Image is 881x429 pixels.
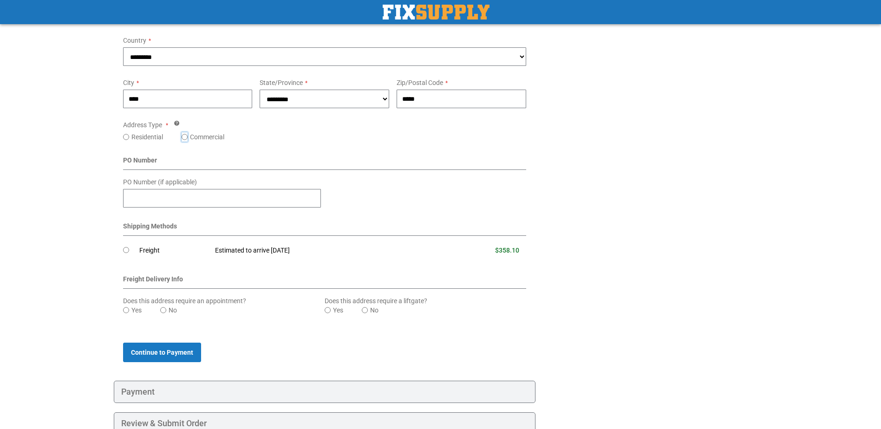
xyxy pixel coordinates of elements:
span: Does this address require an appointment? [123,297,246,305]
label: Residential [131,132,163,142]
label: No [169,305,177,315]
label: No [370,305,379,315]
div: Payment [114,381,536,403]
span: Zip/Postal Code [397,79,443,86]
span: City [123,79,134,86]
div: PO Number [123,156,527,170]
span: Continue to Payment [131,349,193,356]
td: Freight [139,240,208,261]
td: Estimated to arrive [DATE] [208,240,431,261]
label: Commercial [190,132,224,142]
img: Fix Industrial Supply [383,5,489,19]
div: Shipping Methods [123,221,527,236]
span: $358.10 [495,247,519,254]
a: store logo [383,5,489,19]
span: PO Number (if applicable) [123,178,197,186]
span: State/Province [260,79,303,86]
span: Country [123,37,146,44]
label: Yes [131,305,142,315]
span: Address Type [123,121,162,129]
button: Continue to Payment [123,343,201,362]
label: Yes [333,305,343,315]
span: Does this address require a liftgate? [325,297,427,305]
div: Freight Delivery Info [123,274,527,289]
